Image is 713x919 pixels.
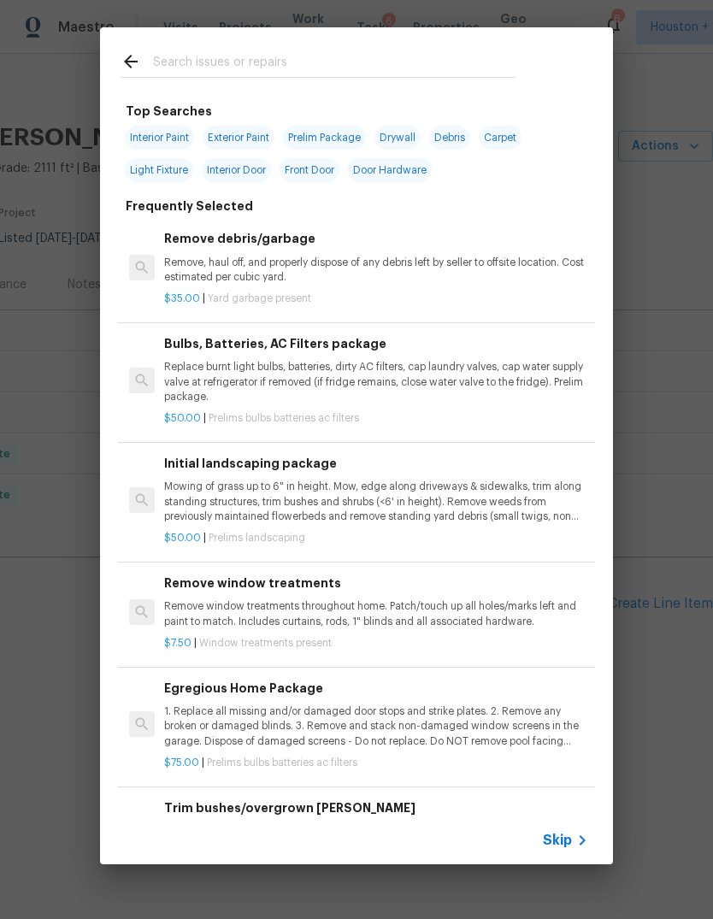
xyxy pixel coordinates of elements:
[164,798,588,817] h6: Trim bushes/overgrown [PERSON_NAME]
[348,158,432,182] span: Door Hardware
[207,757,357,768] span: Prelims bulbs batteries ac filters
[125,126,194,150] span: Interior Paint
[164,292,588,306] p: |
[479,126,521,150] span: Carpet
[543,832,572,849] span: Skip
[164,636,588,651] p: |
[164,413,201,423] span: $50.00
[126,197,253,215] h6: Frequently Selected
[164,411,588,426] p: |
[164,334,588,353] h6: Bulbs, Batteries, AC Filters package
[209,533,305,543] span: Prelims landscaping
[202,158,271,182] span: Interior Door
[164,599,588,628] p: Remove window treatments throughout home. Patch/touch up all holes/marks left and paint to match....
[164,531,588,545] p: |
[199,638,332,648] span: Window treatments present
[164,229,588,248] h6: Remove debris/garbage
[164,480,588,523] p: Mowing of grass up to 6" in height. Mow, edge along driveways & sidewalks, trim along standing st...
[164,454,588,473] h6: Initial landscaping package
[429,126,470,150] span: Debris
[164,256,588,285] p: Remove, haul off, and properly dispose of any debris left by seller to offsite location. Cost est...
[126,102,212,121] h6: Top Searches
[164,360,588,404] p: Replace burnt light bulbs, batteries, dirty AC filters, cap laundry valves, cap water supply valv...
[153,51,516,77] input: Search issues or repairs
[164,756,588,770] p: |
[164,757,199,768] span: $75.00
[125,158,193,182] span: Light Fixture
[164,679,588,698] h6: Egregious Home Package
[208,293,311,303] span: Yard garbage present
[164,704,588,748] p: 1. Replace all missing and/or damaged door stops and strike plates. 2. Remove any broken or damag...
[280,158,339,182] span: Front Door
[164,293,200,303] span: $35.00
[164,638,192,648] span: $7.50
[209,413,359,423] span: Prelims bulbs batteries ac filters
[374,126,421,150] span: Drywall
[164,533,201,543] span: $50.00
[164,574,588,592] h6: Remove window treatments
[203,126,274,150] span: Exterior Paint
[283,126,366,150] span: Prelim Package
